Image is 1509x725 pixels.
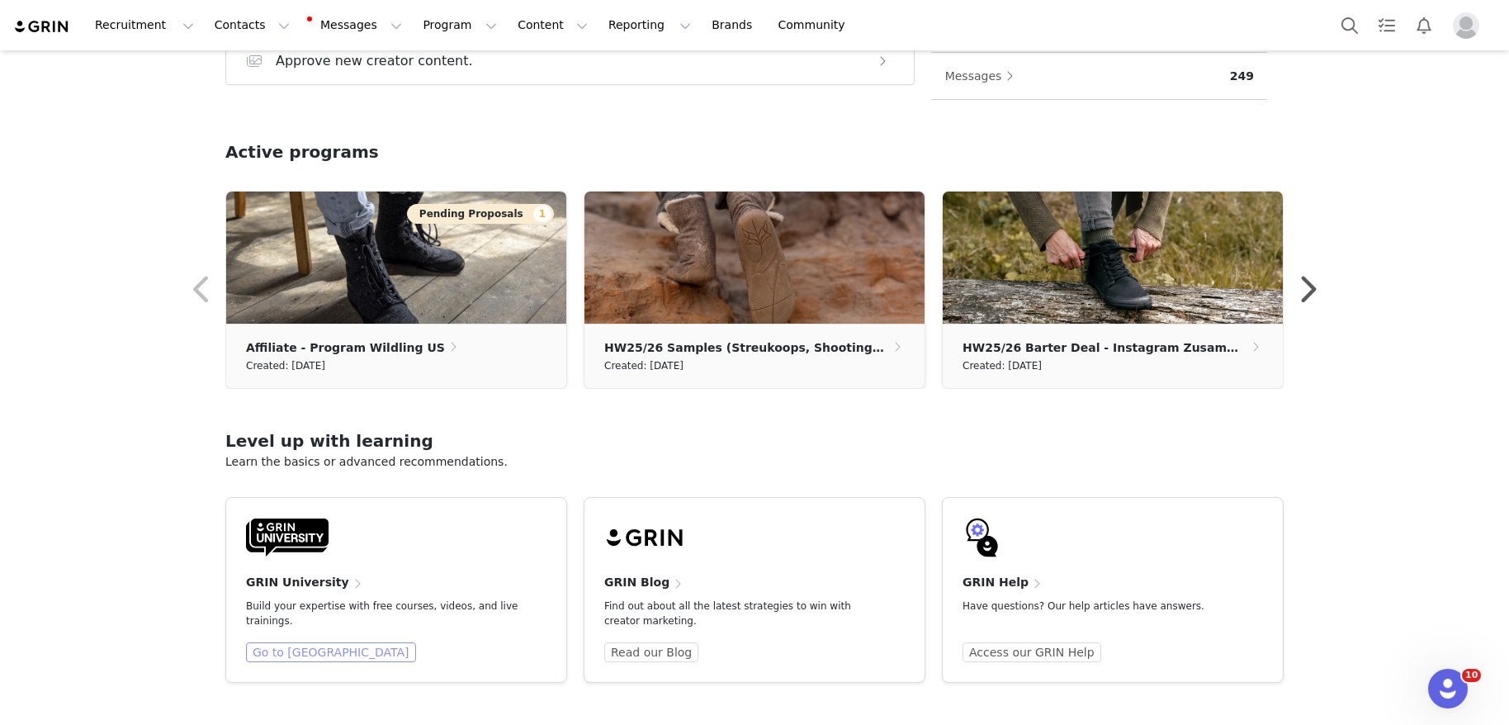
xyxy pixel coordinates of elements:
button: Approve new creator content. [225,37,915,85]
button: Recruitment [85,7,204,44]
a: Go to [GEOGRAPHIC_DATA] [246,642,416,662]
small: Created: [DATE] [604,357,684,375]
img: d7f74674-d2b8-4b36-a849-9551b9b71e8d.jpg [584,192,925,324]
a: Brands [702,7,767,44]
button: Pending Proposals1 [407,204,554,224]
a: Tasks [1369,7,1405,44]
h4: GRIN Blog [604,574,669,591]
button: Contacts [205,7,300,44]
button: Messages [300,7,412,44]
img: GRIN-help-icon.svg [963,518,1002,557]
button: Notifications [1406,7,1442,44]
img: 1aa13cc6-7bce-4c31-a4e6-ebd9065aedbc.jpg [226,192,566,324]
p: Have questions? Our help articles have answers. [963,599,1237,614]
img: GRIN-University-Logo-Black.svg [246,518,329,557]
small: Created: [DATE] [963,357,1042,375]
h3: Approve new creator content. [276,51,473,71]
p: HW25/26 Barter Deal - Instagram Zusammenarbeit [963,339,1249,357]
button: Reporting [598,7,701,44]
h2: Active programs [225,140,379,164]
h4: GRIN Help [963,574,1029,591]
p: 249 [1230,68,1254,85]
p: Affiliate - Program Wildling US [246,339,445,357]
h2: Level up with learning [225,429,1284,453]
p: HW25/26 Samples (Streukoops, Shootings etc.) [604,339,890,357]
button: Content [508,7,598,44]
iframe: Intercom live chat [1428,669,1468,708]
img: grin-logo-black.svg [604,518,687,557]
h4: GRIN University [246,574,349,591]
a: Access our GRIN Help [963,642,1101,662]
button: Program [413,7,507,44]
small: Created: [DATE] [246,357,325,375]
button: Messages [944,63,1023,89]
p: Build your expertise with free courses, videos, and live trainings. [246,599,520,628]
button: Profile [1443,12,1496,39]
p: Learn the basics or advanced recommendations. [225,453,1284,471]
span: 10 [1462,669,1481,682]
a: Community [769,7,863,44]
img: grin logo [13,19,71,35]
img: 91880f1c-4b13-42fe-b165-d8beb0ab4341.jpg [943,192,1283,324]
a: Read our Blog [604,642,698,662]
p: Find out about all the latest strategies to win with creator marketing. [604,599,878,628]
button: Search [1332,7,1368,44]
img: placeholder-profile.jpg [1453,12,1479,39]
